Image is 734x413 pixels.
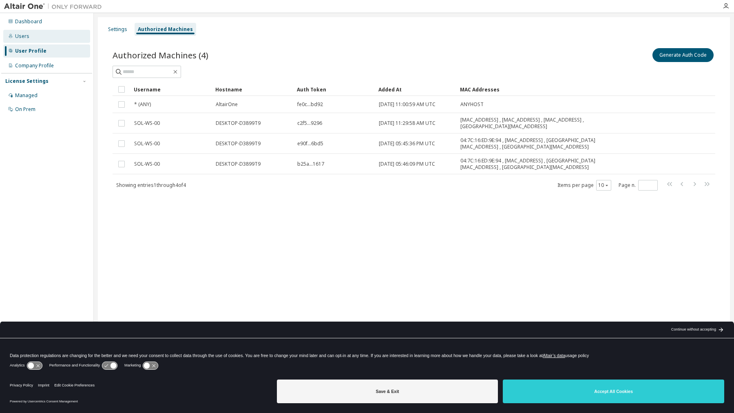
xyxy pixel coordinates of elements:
[460,83,630,96] div: MAC Addresses
[134,161,160,167] span: SOL-WS-00
[379,101,436,108] span: [DATE] 11:00:59 AM UTC
[619,180,658,191] span: Page n.
[460,158,629,171] span: 04:7C:16:ED:9E:94 , [MAC_ADDRESS] , [GEOGRAPHIC_DATA][MAC_ADDRESS] , [GEOGRAPHIC_DATA][MAC_ADDRESS]
[134,120,160,127] span: SOL-WS-00
[379,161,435,167] span: [DATE] 05:46:09 PM UTC
[15,62,54,69] div: Company Profile
[379,120,436,127] span: [DATE] 11:29:58 AM UTC
[15,18,42,25] div: Dashboard
[5,78,49,84] div: License Settings
[216,140,261,147] span: DESKTOP-D3899T9
[216,120,261,127] span: DESKTOP-D3899T9
[378,83,453,96] div: Added At
[297,120,322,127] span: c2f5...9296
[134,101,151,108] span: * (ANY)
[215,83,290,96] div: Hostname
[15,33,29,40] div: Users
[4,2,106,11] img: Altair One
[216,161,261,167] span: DESKTOP-D3899T9
[460,137,629,150] span: 04:7C:16:ED:9E:94 , [MAC_ADDRESS] , [GEOGRAPHIC_DATA][MAC_ADDRESS] , [GEOGRAPHIC_DATA][MAC_ADDRESS]
[652,48,714,62] button: Generate Auth Code
[460,101,484,108] span: ANYHOST
[598,182,609,189] button: 10
[134,83,209,96] div: Username
[15,48,46,54] div: User Profile
[216,101,238,108] span: AltairOne
[557,180,611,191] span: Items per page
[297,83,372,96] div: Auth Token
[113,49,208,61] span: Authorized Machines (4)
[297,101,323,108] span: fe0c...bd92
[379,140,435,147] span: [DATE] 05:45:36 PM UTC
[134,140,160,147] span: SOL-WS-00
[108,26,127,33] div: Settings
[138,26,193,33] div: Authorized Machines
[297,161,324,167] span: b25a...1617
[460,117,629,130] span: [MAC_ADDRESS] , [MAC_ADDRESS] , [MAC_ADDRESS] , [GEOGRAPHIC_DATA][MAC_ADDRESS]
[297,140,323,147] span: e90f...6bd5
[15,106,35,113] div: On Prem
[116,182,186,189] span: Showing entries 1 through 4 of 4
[15,92,38,99] div: Managed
